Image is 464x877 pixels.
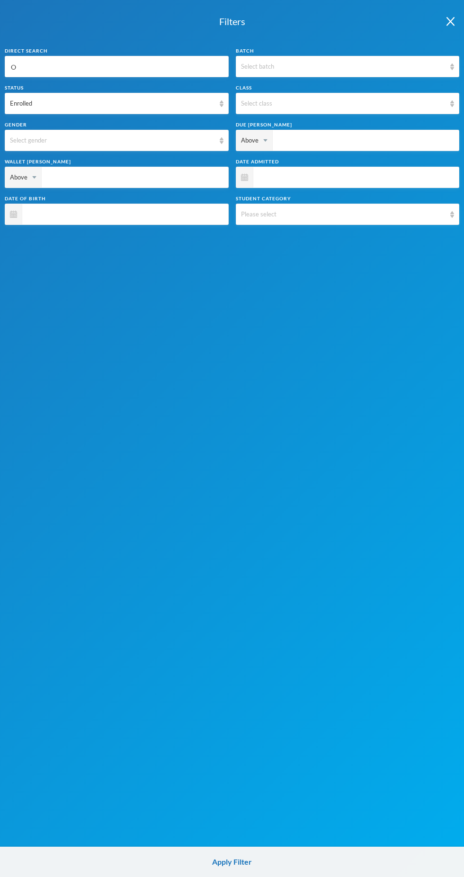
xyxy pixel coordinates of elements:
div: Above [5,167,42,188]
div: Status [5,84,229,91]
div: Date Admitted [236,158,460,165]
div: Student Category [236,195,460,202]
div: Above [236,130,273,151]
input: Name, Admin No, Phone number, Email Address [10,56,223,78]
div: Date of Birth [5,195,229,202]
div: Select batch [241,62,446,72]
div: Select gender [10,136,215,145]
div: Wallet [PERSON_NAME] [5,158,229,165]
div: Enrolled [10,99,215,108]
div: Batch [236,47,460,54]
div: Gender [5,121,229,128]
div: Direct Search [5,47,229,54]
img: close dialog [446,17,455,26]
div: Due [PERSON_NAME] [236,121,460,128]
span: Please select [241,210,277,218]
div: Select class [241,99,446,108]
div: Class [236,84,460,91]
